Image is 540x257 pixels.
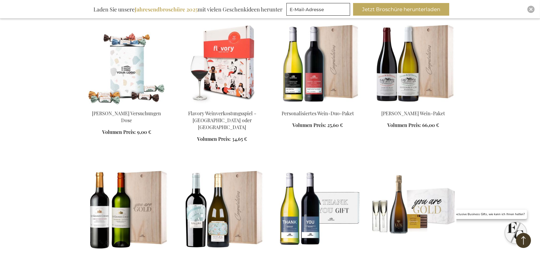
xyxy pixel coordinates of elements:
span: Volumen Preis: [197,136,231,142]
img: Personalisiertes Wein-Duo-Paket [275,21,361,105]
a: [PERSON_NAME] Wein-Paket [382,110,445,116]
div: Laden Sie unsere mit vielen Geschenkideen herunter [91,3,285,16]
span: 34,65 € [232,136,247,142]
img: Vina Ijalba Wein-Paket [179,167,265,251]
span: Volumen Preis: [293,122,326,128]
a: Personalised Wine Duo Gift Box [275,249,361,254]
a: Les Grand Chemins Weinpaket [84,249,170,254]
span: Volumen Preis: [388,122,421,128]
img: "You Are Gold" Geschenkbox - Lux Sparkling [371,167,456,251]
span: 25,60 € [328,122,343,128]
img: Guylian Versuchungen Dose [84,21,170,105]
input: E-Mail-Adresse [286,3,350,16]
span: 66,00 € [423,122,439,128]
a: Flavory Weinverkostungsspiel - [GEOGRAPHIC_DATA] oder [GEOGRAPHIC_DATA] [188,110,256,130]
a: "You Are Gold" Geschenkbox - Lux Sparkling [371,249,456,254]
a: Volumen Preis: 66,00 € [388,122,439,129]
a: Yves Girardin Santenay Wein-Paket [371,103,456,108]
img: Yves Girardin Santenay Wein-Paket [371,21,456,105]
a: Vina Ijalba Wein-Paket [179,249,265,254]
img: Les Grand Chemins Weinpaket [84,167,170,251]
div: Close [527,6,535,13]
b: Jahresendbroschüre 2025 [135,6,198,13]
a: Flavory Weinverkostungsspiel - Italien oder Spanien [179,103,265,108]
form: marketing offers and promotions [286,3,352,17]
a: Volumen Preis: 25,60 € [293,122,343,129]
img: Close [529,8,533,11]
a: Guylian Versuchungen Dose [84,103,170,108]
a: Personalisiertes Wein-Duo-Paket [282,110,354,116]
img: Flavory Weinverkostungsspiel - Italien oder Spanien [179,21,265,105]
a: Volumen Preis: 34,65 € [197,136,247,143]
a: Personalisiertes Wein-Duo-Paket [275,103,361,108]
button: Jetzt Broschüre herunterladen [353,3,449,16]
img: Personalised Wine Duo Gift Box [275,167,361,251]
